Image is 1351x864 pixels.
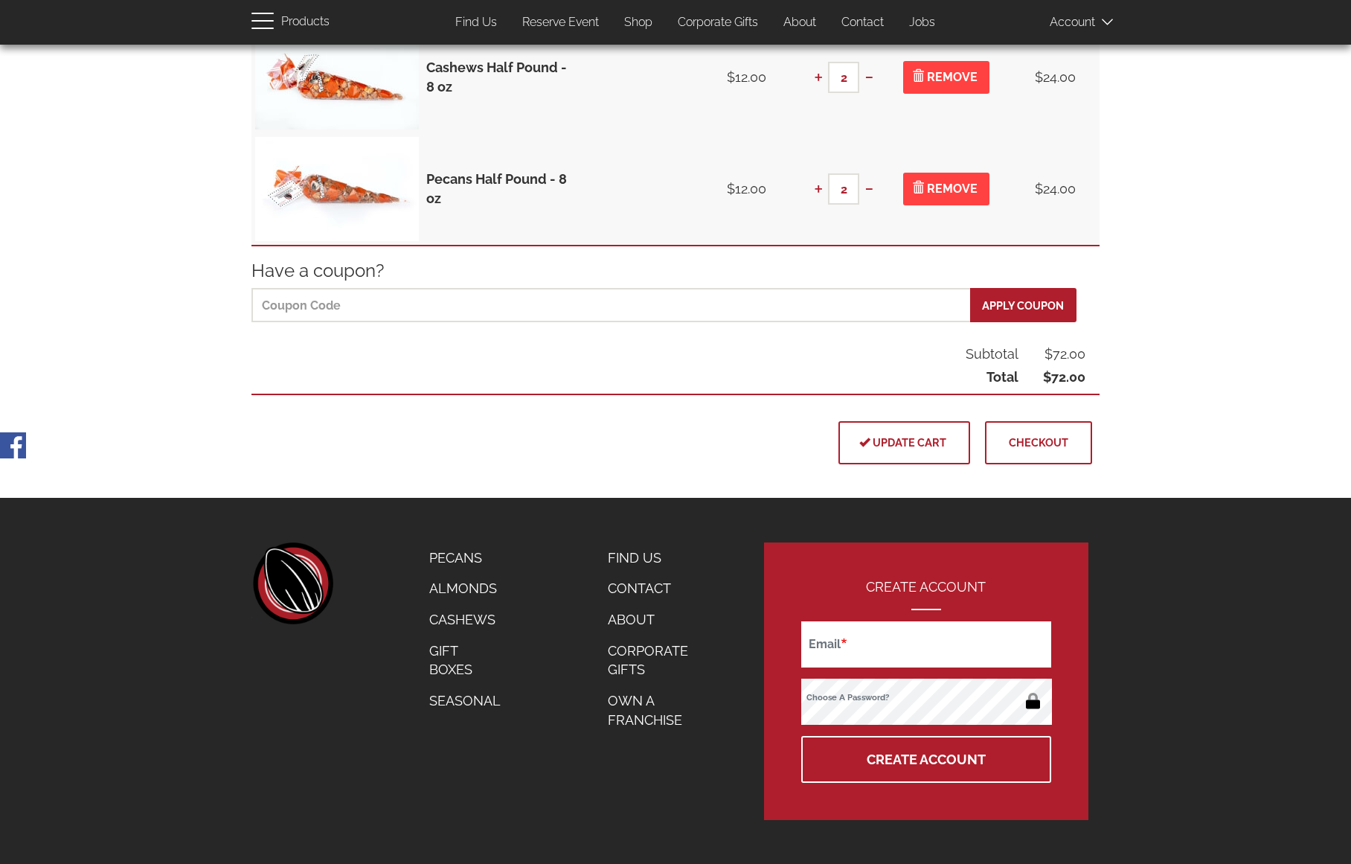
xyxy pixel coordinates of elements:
[801,736,1051,783] button: Create Account
[251,543,333,624] a: home
[444,8,508,37] a: Find Us
[966,345,1018,364] span: Subtotal
[511,8,610,37] a: Reserve Event
[251,288,972,322] input: Coupon Code
[255,137,419,241] img: half pound of cinnamon roasted pecans
[281,11,330,33] span: Products
[1031,22,1100,133] td: $24.00
[859,59,879,93] button: -
[613,8,664,37] a: Shop
[830,8,895,37] a: Contact
[667,8,769,37] a: Corporate Gifts
[419,51,583,103] div: Cashews Half Pound - 8 oz
[597,636,716,685] a: Corporate Gifts
[1031,133,1100,246] td: $24.00
[809,173,828,205] button: +
[915,70,978,84] span: Remove
[801,580,1051,611] h2: Create Account
[985,421,1092,464] button: Checkout
[597,573,716,604] a: Contact
[809,62,828,93] button: +
[597,685,716,735] a: Own a Franchise
[419,162,583,215] div: Pecans Half Pound - 8 oz
[418,685,512,717] a: Seasonal
[597,543,716,574] a: Find Us
[418,636,512,685] a: Gift Boxes
[251,261,1100,281] h3: Have a coupon?
[801,621,1051,668] input: Email
[903,173,989,205] button: Remove
[418,543,512,574] a: Pecans
[772,8,827,37] a: About
[915,182,978,196] span: Remove
[1026,368,1085,387] span: $72.00
[859,170,879,205] button: -
[986,368,1018,387] span: Total
[898,8,946,37] a: Jobs
[418,604,512,636] a: Cashews
[723,133,789,246] td: $12.00
[838,421,970,464] button: Update cart
[255,25,419,129] img: half pound of cinnamon roasted cashews
[1026,345,1085,364] span: $72.00
[418,573,512,604] a: Almonds
[597,604,716,636] a: About
[862,436,946,449] span: Update cart
[903,61,989,94] button: Remove
[723,22,789,133] td: $12.00
[970,288,1076,322] button: Apply coupon
[1009,436,1068,449] span: Checkout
